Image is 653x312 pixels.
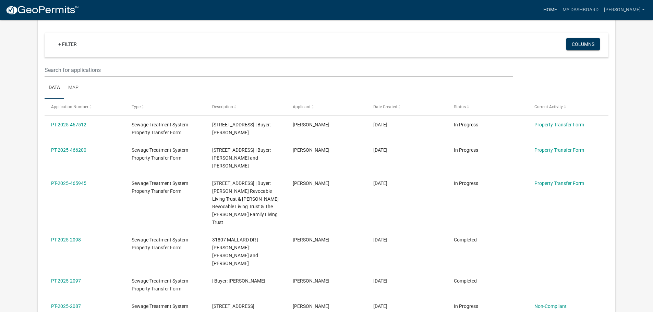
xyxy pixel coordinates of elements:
a: Property Transfer Form [534,180,584,186]
a: PT-2025-466200 [51,147,86,153]
span: Application Number [51,104,88,109]
span: 08/17/2025 [373,278,387,284]
span: Sewage Treatment System Property Transfer Form [132,147,188,161]
datatable-header-cell: Current Activity [528,99,608,115]
a: Map [64,77,83,99]
span: Status [454,104,466,109]
span: 08/18/2025 [373,237,387,242]
span: Completed [454,237,477,242]
a: PT-2025-467512 [51,122,86,127]
a: Property Transfer Form [534,147,584,153]
a: My Dashboard [560,3,601,16]
span: Jasmine Ecker [293,278,329,284]
datatable-header-cell: Description [206,99,286,115]
span: Date Created [373,104,397,109]
span: Sewage Treatment System Property Transfer Form [132,278,188,291]
span: Description [212,104,233,109]
a: Non-Compliant [534,303,567,309]
datatable-header-cell: Status [447,99,528,115]
a: Data [45,77,64,99]
span: Applicant [293,104,311,109]
span: Completed [454,278,477,284]
datatable-header-cell: Applicant [286,99,367,115]
a: Home [541,3,560,16]
span: Sewage Treatment System Property Transfer Form [132,237,188,250]
span: In Progress [454,147,478,153]
span: 08/21/2025 [373,122,387,127]
a: + Filter [53,38,82,50]
span: In Progress [454,303,478,309]
span: Type [132,104,141,109]
span: Jasmine Ecker [293,303,329,309]
span: Jasmine Ecker [293,122,329,127]
span: Jasmine Ecker [293,147,329,153]
span: Jasmine Ecker [293,237,329,242]
datatable-header-cell: Type [125,99,206,115]
a: PT-2025-2087 [51,303,81,309]
span: In Progress [454,122,478,127]
a: PT-2025-2098 [51,237,81,242]
span: Current Activity [534,104,563,109]
span: 27142 CO HWY 73 | Buyer: Jay Dean Becker [212,122,271,135]
span: 08/19/2025 [373,147,387,153]
input: Search for applications [45,63,512,77]
a: Property Transfer Form [534,122,584,127]
span: Sewage Treatment System Property Transfer Form [132,122,188,135]
datatable-header-cell: Date Created [367,99,447,115]
span: 31807 MALLARD DR | Buyer: Troy and Bonnie Schmitz [212,237,258,266]
span: 31845 615TH AVE | Buyer: Amy Brekke and Thomas Brekke [212,147,271,169]
span: 44493 NITCHE LAKE RD | Buyer: Thomas Heisler, Jr. Revocable Living Trust & Debra A. Heisler Revoc... [212,180,279,225]
span: Jasmine Ecker [293,180,329,186]
datatable-header-cell: Application Number [45,99,125,115]
span: 08/15/2025 [373,303,387,309]
span: 08/19/2025 [373,180,387,186]
a: PT-2025-465945 [51,180,86,186]
a: PT-2025-2097 [51,278,81,284]
span: In Progress [454,180,478,186]
span: Sewage Treatment System Property Transfer Form [132,180,188,194]
a: [PERSON_NAME] [601,3,648,16]
span: | Buyer: Brian Bjerke [212,278,265,284]
button: Columns [566,38,600,50]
